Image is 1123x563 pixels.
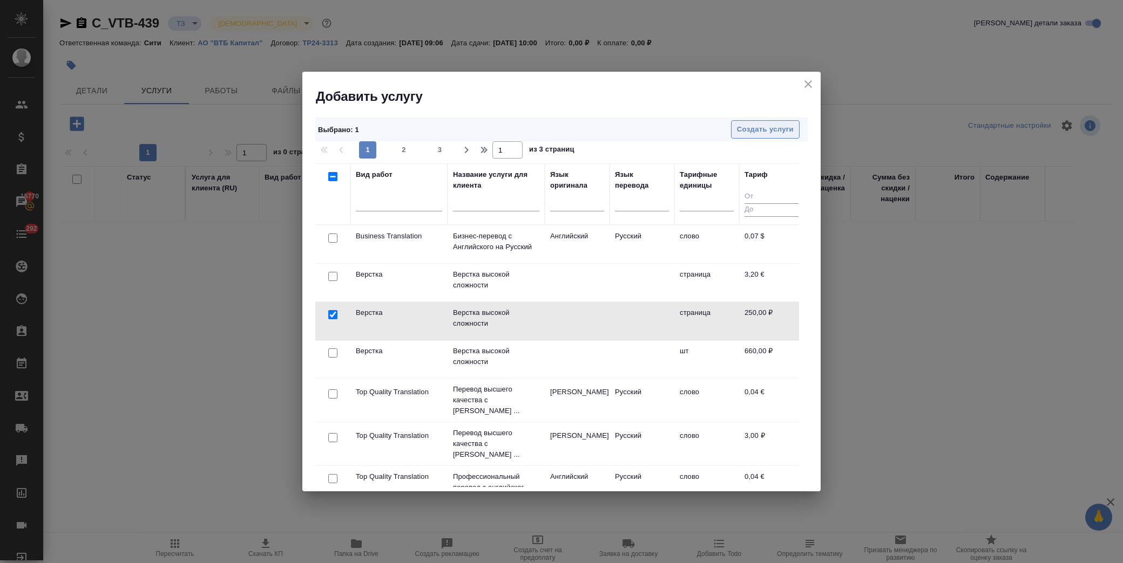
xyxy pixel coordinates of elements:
p: Верстка высокой сложности [453,346,539,367]
p: Top Quality Translation [356,430,442,441]
div: Тариф [745,169,768,180]
td: слово [674,381,739,419]
button: 2 [395,141,412,159]
p: Перевод высшего качества с [PERSON_NAME] ... [453,428,539,460]
p: Top Quality Translation [356,471,442,482]
span: Создать услуги [737,123,794,136]
td: страница [674,302,739,340]
div: Название услуги для клиента [453,169,539,191]
td: 0,04 € [739,466,804,504]
td: 0,07 $ [739,225,804,263]
td: слово [674,425,739,463]
p: Бизнес-перевод с Английского на Русский [453,231,539,252]
p: Business Translation [356,231,442,242]
button: Создать услуги [731,120,800,139]
p: Верстка высокой сложности [453,307,539,329]
td: страница [674,264,739,301]
td: Английский [545,225,610,263]
p: Верстка [356,269,442,280]
div: Вид работ [356,169,393,180]
div: Тарифные единицы [680,169,734,191]
input: От [745,190,799,204]
span: из 3 страниц [529,143,574,159]
p: Верстка высокой сложности [453,269,539,291]
button: close [800,76,816,92]
td: 3,00 ₽ [739,425,804,463]
td: 660,00 ₽ [739,340,804,378]
td: Русский [610,381,674,419]
td: 3,20 € [739,264,804,301]
td: Русский [610,425,674,463]
td: 0,04 € [739,381,804,419]
td: [PERSON_NAME] [545,425,610,463]
p: Профессиональный перевод с английског... [453,471,539,493]
td: Английский [545,466,610,504]
p: Top Quality Translation [356,387,442,397]
button: 3 [431,141,449,159]
td: 250,00 ₽ [739,302,804,340]
span: 3 [431,145,449,155]
td: слово [674,466,739,504]
input: До [745,203,799,217]
div: Язык перевода [615,169,669,191]
p: Верстка [356,307,442,318]
h2: Добавить услугу [316,88,821,105]
td: шт [674,340,739,378]
p: Перевод высшего качества с [PERSON_NAME] ... [453,384,539,416]
span: 2 [395,145,412,155]
div: Язык оригинала [550,169,604,191]
p: Верстка [356,346,442,356]
td: [PERSON_NAME] [545,381,610,419]
td: Русский [610,466,674,504]
span: Выбрано : 1 [318,126,359,134]
td: слово [674,225,739,263]
td: Русский [610,225,674,263]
